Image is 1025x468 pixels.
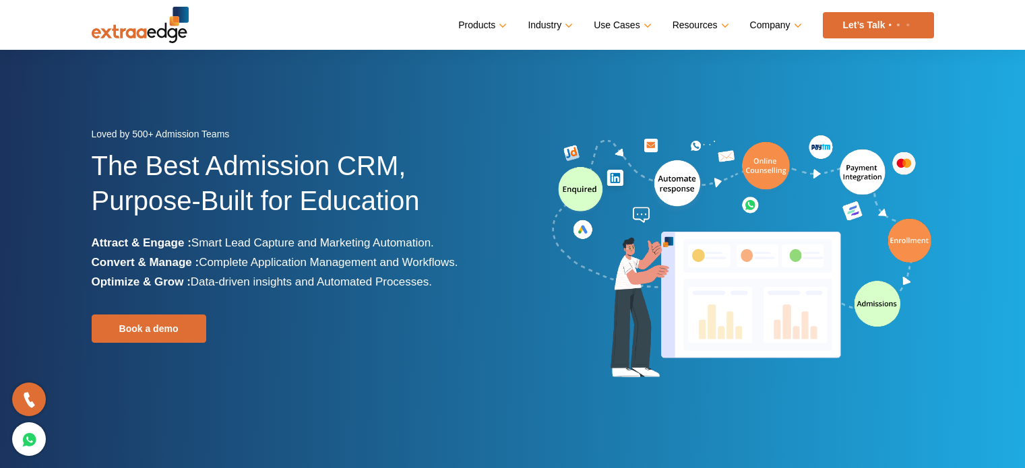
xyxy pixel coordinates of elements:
a: Industry [528,15,570,35]
b: Optimize & Grow : [92,275,191,288]
a: Company [750,15,799,35]
a: Book a demo [92,314,206,343]
a: Use Cases [594,15,648,35]
a: Let’s Talk [823,12,934,38]
img: admission-software-home-page-header [550,132,934,383]
div: Loved by 500+ Admission Teams [92,125,503,148]
b: Attract & Engage : [92,236,191,249]
span: Complete Application Management and Workflows. [199,256,458,269]
h1: The Best Admission CRM, Purpose-Built for Education [92,148,503,233]
b: Convert & Manage : [92,256,199,269]
span: Smart Lead Capture and Marketing Automation. [191,236,434,249]
a: Products [458,15,504,35]
span: Data-driven insights and Automated Processes. [191,275,432,288]
a: Resources [673,15,726,35]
